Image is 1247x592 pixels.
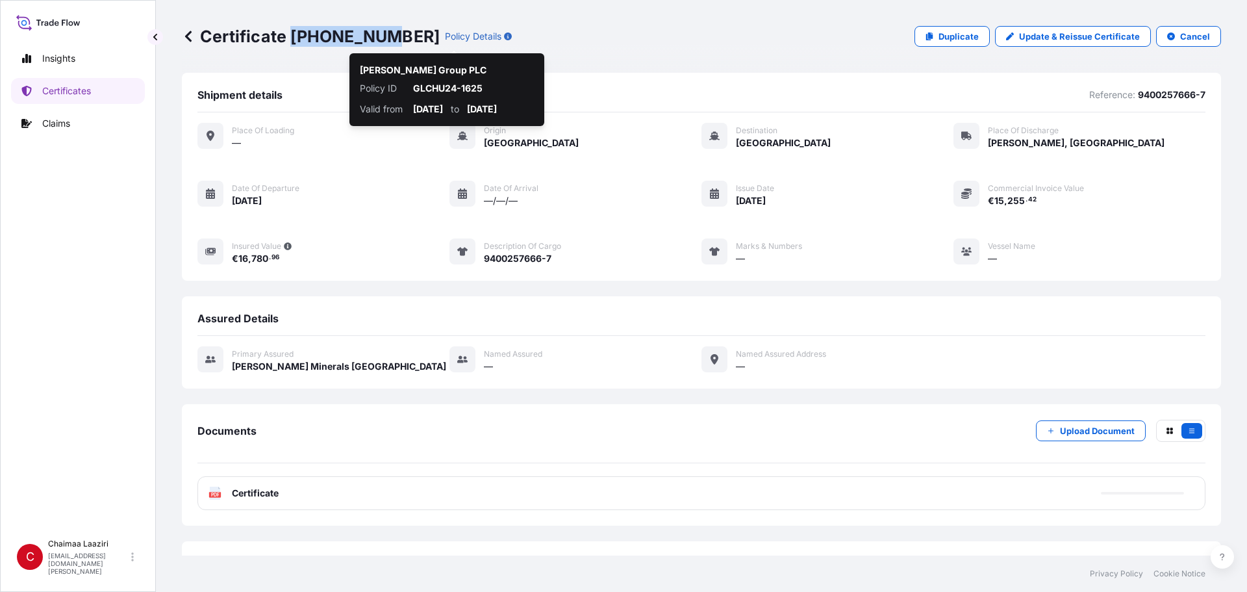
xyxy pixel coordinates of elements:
span: Place of discharge [988,125,1059,136]
span: , [248,254,251,263]
span: Primary assured [232,349,294,359]
text: PDF [211,493,220,497]
span: 780 [251,254,268,263]
p: 9400257666-7 [1138,88,1205,101]
span: [PERSON_NAME] Minerals [GEOGRAPHIC_DATA] [232,360,446,373]
p: [PERSON_NAME] Group PLC [360,64,486,77]
span: Issue Date [736,183,774,194]
p: Certificate [PHONE_NUMBER] [182,26,440,47]
p: GLCHU24-1625 [413,82,534,95]
span: 16 [238,254,248,263]
span: Place of Loading [232,125,294,136]
p: [DATE] [467,103,497,116]
span: Named Assured [484,349,542,359]
p: [EMAIL_ADDRESS][DOMAIN_NAME][PERSON_NAME] [48,552,129,575]
p: Certificates [42,84,91,97]
p: Insights [42,52,75,65]
p: Upload Document [1060,424,1135,437]
span: [GEOGRAPHIC_DATA] [736,136,831,149]
button: Cancel [1156,26,1221,47]
a: Cookie Notice [1153,569,1205,579]
span: € [988,196,994,205]
span: — [736,252,745,265]
span: Documents [197,424,257,437]
span: 15 [994,196,1004,205]
span: [GEOGRAPHIC_DATA] [484,136,579,149]
span: Destination [736,125,777,136]
button: Upload Document [1036,420,1146,441]
p: Policy ID [360,82,405,95]
a: Claims [11,110,145,136]
a: Update & Reissue Certificate [995,26,1151,47]
span: 96 [271,255,279,260]
span: . [1026,198,1027,202]
p: Reference: [1089,88,1135,101]
a: Insights [11,45,145,71]
p: Cancel [1180,30,1210,43]
span: . [269,255,271,260]
span: Marks & Numbers [736,241,802,251]
span: [DATE] [736,194,766,207]
span: Vessel Name [988,241,1035,251]
span: —/—/— [484,194,518,207]
span: [DATE] [232,194,262,207]
a: Privacy Policy [1090,569,1143,579]
span: Commercial Invoice Value [988,183,1084,194]
p: Valid from [360,103,405,116]
p: Duplicate [938,30,979,43]
span: 42 [1028,198,1037,202]
span: Insured Value [232,241,281,251]
span: Named Assured Address [736,349,826,359]
span: € [232,254,238,263]
span: , [1004,196,1007,205]
span: Certificate [232,487,279,500]
p: Claims [42,117,70,130]
span: 255 [1007,196,1025,205]
p: [DATE] [413,103,443,116]
span: Origin [484,125,506,136]
span: — [736,360,745,373]
span: Date of arrival [484,183,538,194]
p: to [451,103,459,116]
span: — [988,252,997,265]
span: Date of departure [232,183,299,194]
p: Chaimaa Laaziri [48,539,129,549]
p: Update & Reissue Certificate [1019,30,1140,43]
span: Assured Details [197,312,279,325]
span: Shipment details [197,88,283,101]
span: Description of cargo [484,241,561,251]
span: C [26,550,34,563]
span: 9400257666-7 [484,252,551,265]
span: [PERSON_NAME], [GEOGRAPHIC_DATA] [988,136,1165,149]
a: Certificates [11,78,145,104]
a: Duplicate [914,26,990,47]
span: — [484,360,493,373]
p: Policy Details [445,30,501,43]
span: — [232,136,241,149]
